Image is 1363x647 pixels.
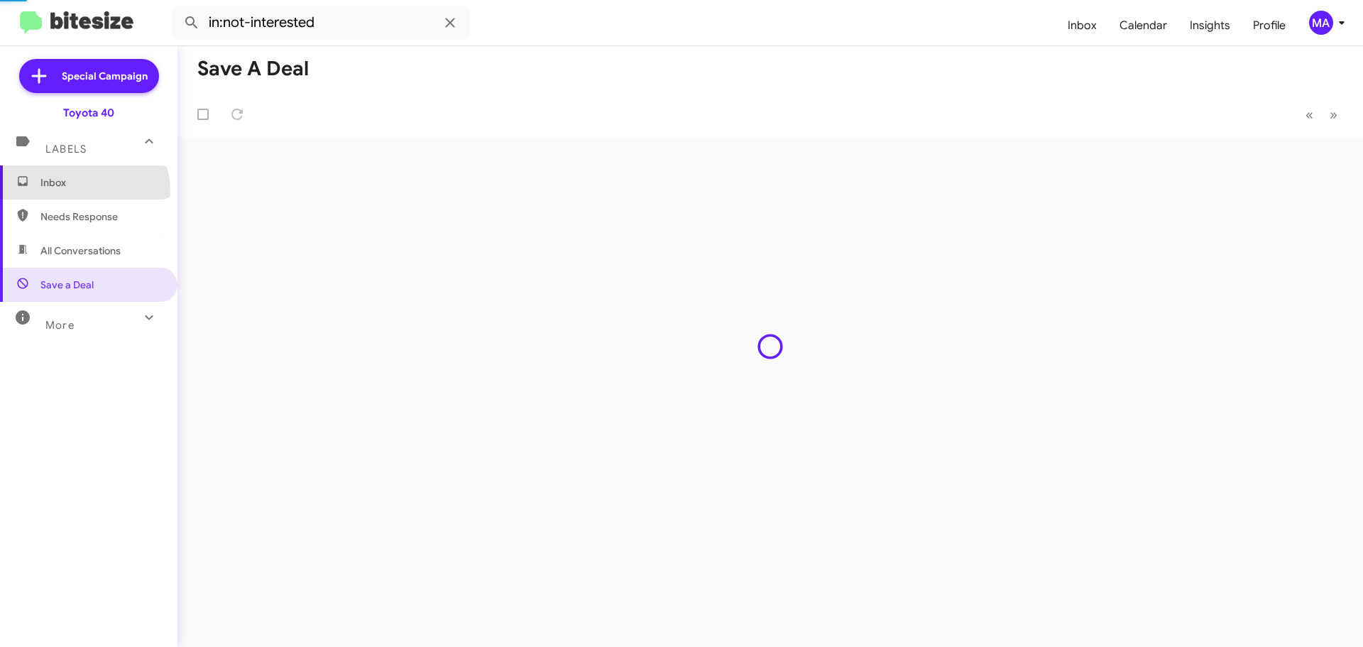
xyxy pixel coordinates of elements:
span: » [1330,106,1337,124]
span: Inbox [40,175,161,190]
button: Next [1321,100,1346,129]
h1: Save a Deal [197,58,309,80]
span: Labels [45,143,87,156]
input: Search [172,6,470,40]
span: Special Campaign [62,69,148,83]
span: Needs Response [40,210,161,224]
a: Profile [1242,5,1297,46]
span: All Conversations [40,244,121,258]
a: Insights [1178,5,1242,46]
span: « [1305,106,1313,124]
span: Save a Deal [40,278,94,292]
div: Toyota 40 [63,106,114,120]
span: More [45,319,75,332]
nav: Page navigation example [1298,100,1346,129]
a: Calendar [1108,5,1178,46]
a: Special Campaign [19,59,159,93]
button: Previous [1297,100,1322,129]
div: MA [1309,11,1333,35]
a: Inbox [1056,5,1108,46]
button: MA [1297,11,1347,35]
